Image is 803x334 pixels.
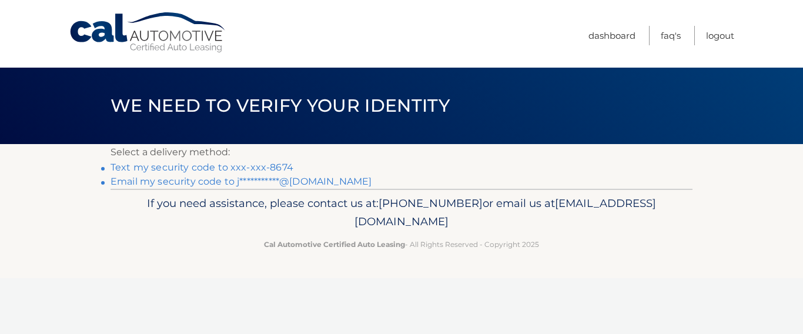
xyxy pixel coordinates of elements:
[264,240,405,249] strong: Cal Automotive Certified Auto Leasing
[118,238,685,250] p: - All Rights Reserved - Copyright 2025
[69,12,227,54] a: Cal Automotive
[118,194,685,232] p: If you need assistance, please contact us at: or email us at
[111,144,692,161] p: Select a delivery method:
[706,26,734,45] a: Logout
[661,26,681,45] a: FAQ's
[588,26,635,45] a: Dashboard
[379,196,483,210] span: [PHONE_NUMBER]
[111,95,450,116] span: We need to verify your identity
[111,162,293,173] a: Text my security code to xxx-xxx-8674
